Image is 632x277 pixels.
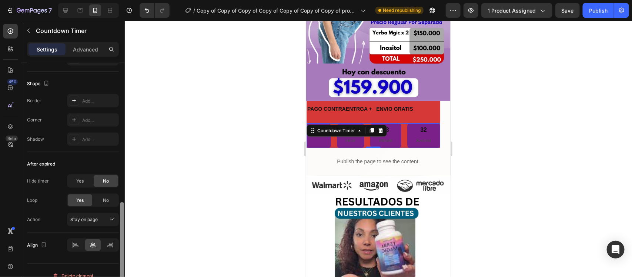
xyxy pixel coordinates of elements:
[607,241,625,258] div: Open Intercom Messenger
[6,136,18,141] div: Beta
[103,197,109,204] span: No
[306,21,451,277] iframe: Design area
[488,7,536,14] span: 1 product assigned
[67,213,119,226] button: Stay on page
[27,178,49,184] div: Hide timer
[27,216,40,223] div: Action
[82,98,117,104] div: Add...
[76,197,84,204] span: Yes
[7,79,18,85] div: 450
[27,240,48,250] div: Align
[555,3,580,18] button: Save
[383,7,421,14] span: Need republishing
[27,161,55,167] div: After expired
[589,7,608,14] div: Publish
[27,117,42,123] div: Corner
[76,178,84,184] span: Yes
[70,217,98,222] span: Stay on page
[197,7,358,14] span: Copy of Copy of Copy of Copy of Copy of Copy of Copy of product 9
[103,178,109,184] span: No
[562,7,574,14] span: Save
[82,136,117,143] div: Add...
[49,6,52,15] p: 7
[27,136,44,143] div: Shadow
[82,117,117,124] div: Add...
[140,3,170,18] div: Undo/Redo
[36,26,116,35] p: Countdown Timer
[27,197,37,204] div: Loop
[27,97,41,104] div: Border
[37,46,57,53] p: Settings
[73,46,98,53] p: Advanced
[583,3,614,18] button: Publish
[27,79,51,89] div: Shape
[481,3,552,18] button: 1 product assigned
[3,3,55,18] button: 7
[193,7,195,14] span: /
